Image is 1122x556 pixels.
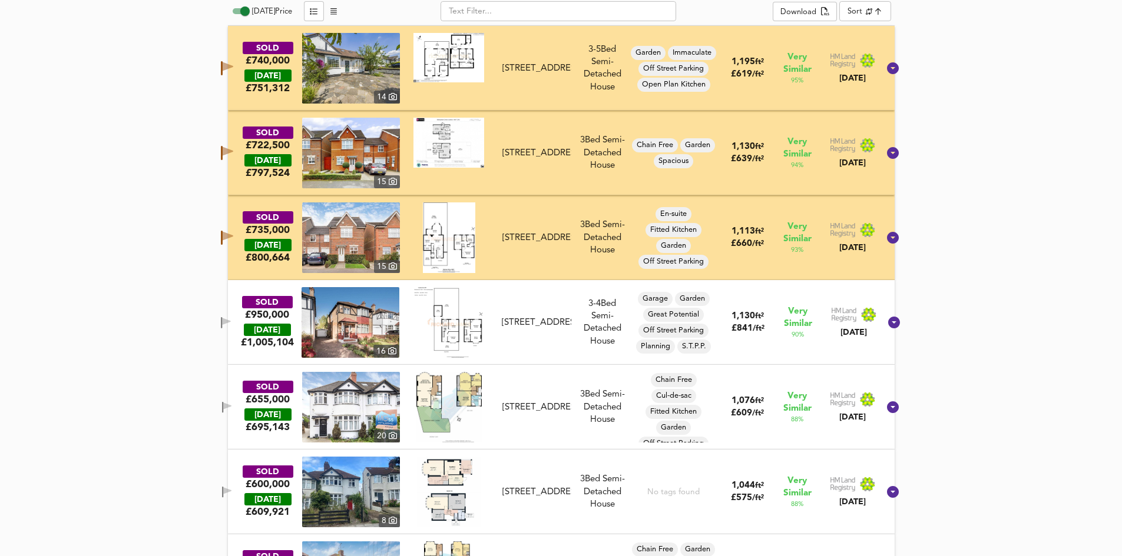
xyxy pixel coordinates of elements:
[830,392,876,407] img: Land Registry
[246,54,290,67] div: £740,000
[638,257,709,267] span: Off Street Parking
[636,341,675,352] span: Planning
[643,308,704,322] div: Great Potential
[651,389,696,403] div: Cul-de-sac
[244,493,292,505] div: [DATE]
[752,240,764,248] span: / ft²
[732,397,755,405] span: 1,076
[228,365,895,450] div: SOLD£655,000 [DATE]£695,143property thumbnail 20 Floorplan[STREET_ADDRESS]3Bed Semi-Detached Hous...
[246,505,290,518] span: £ 609,921
[632,140,678,151] span: Chain Free
[848,6,862,17] div: Sort
[631,48,666,58] span: Garden
[638,325,709,336] span: Off Street Parking
[656,207,691,221] div: En-suite
[830,411,876,423] div: [DATE]
[302,33,400,104] a: property thumbnail 14
[244,239,292,251] div: [DATE]
[752,71,764,78] span: / ft²
[668,48,716,58] span: Immaculate
[244,69,292,82] div: [DATE]
[654,154,693,168] div: Spacious
[791,161,803,170] span: 94 %
[752,494,764,502] span: / ft²
[731,155,764,164] span: £ 639
[732,312,755,321] span: 1,130
[246,478,290,491] div: £600,000
[302,372,400,442] a: property thumbnail 20
[643,309,704,320] span: Great Potential
[228,26,895,111] div: SOLD£740,000 [DATE]£751,312property thumbnail 14 Floorplan[STREET_ADDRESS]3-5Bed Semi-Detached Ho...
[791,415,803,424] span: 88 %
[755,482,764,490] span: ft²
[379,514,400,527] div: 8
[632,544,678,555] span: Chain Free
[498,401,575,414] div: 20 Tithe Close, NW7 2QD
[773,2,837,22] div: split button
[791,76,803,85] span: 95 %
[732,227,755,236] span: 1,113
[680,138,715,152] div: Garden
[416,372,482,442] img: Floorplan
[374,260,400,273] div: 15
[246,139,290,152] div: £722,500
[646,407,701,417] span: Fitted Kitchen
[831,327,877,338] div: [DATE]
[830,138,876,153] img: Land Registry
[791,245,803,255] span: 93 %
[651,373,697,387] div: Chain Free
[576,473,629,511] div: 3 Bed Semi-Detached House
[784,305,812,330] span: Very Similar
[656,422,691,433] span: Garden
[228,195,895,280] div: SOLD£735,000 [DATE]£800,664property thumbnail 15 Floorplan[STREET_ADDRESS]3Bed Semi-Detached Hous...
[792,330,804,339] span: 90 %
[441,1,676,21] input: Text Filter...
[646,223,701,237] div: Fitted Kitchen
[576,298,629,348] div: Semi-Detached House
[677,339,711,354] div: S.T.P.P.
[302,457,400,527] a: property thumbnail 8
[675,292,710,306] div: Garden
[374,91,400,104] div: 14
[651,375,697,385] span: Chain Free
[502,401,571,414] div: [STREET_ADDRESS]
[755,58,764,66] span: ft²
[830,157,876,169] div: [DATE]
[228,450,895,534] div: SOLD£600,000 [DATE]£609,921property thumbnail 8 Floorplan[STREET_ADDRESS]3Bed Semi-Detached House...
[576,44,629,94] div: Semi-Detached House
[246,167,290,179] span: £ 797,524
[755,397,764,405] span: ft²
[246,224,290,237] div: £735,000
[783,221,812,245] span: Very Similar
[886,146,900,160] svg: Show Details
[731,70,764,79] span: £ 619
[576,388,629,426] div: 3 Bed Semi-Detached House
[732,324,764,333] span: £ 841
[656,421,691,435] div: Garden
[246,421,290,434] span: £ 695,143
[752,409,764,417] span: / ft²
[243,42,293,54] div: SOLD
[646,225,701,235] span: Fitted Kitchen
[502,317,571,329] div: [STREET_ADDRESS]
[886,400,900,414] svg: Show Details
[886,61,900,75] svg: Show Details
[654,156,693,167] span: Spacious
[656,241,691,251] span: Garden
[830,53,876,68] img: Land Registry
[576,219,629,257] div: 3 Bed Semi-Detached House
[245,308,289,321] div: £950,000
[632,138,678,152] div: Chain Free
[502,62,571,75] div: [STREET_ADDRESS]
[656,239,691,253] div: Garden
[755,143,764,151] span: ft²
[638,64,709,74] span: Off Street Parking
[302,202,400,273] a: property thumbnail 15
[637,78,710,92] div: Open Plan Kitchen
[675,294,710,304] span: Garden
[414,287,483,358] img: Floorplan
[646,405,701,419] div: Fitted Kitchen
[637,79,710,90] span: Open Plan Kitchen
[423,202,475,273] img: Floorplan
[302,372,400,442] img: property thumbnail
